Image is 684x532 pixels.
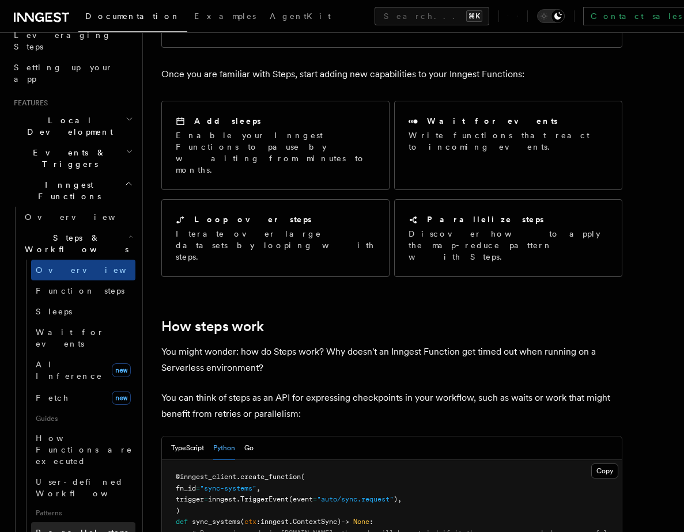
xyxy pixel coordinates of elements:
[9,57,135,89] a: Setting up your app
[31,409,135,428] span: Guides
[112,391,131,405] span: new
[161,199,390,277] a: Loop over stepsIterate over large datasets by looping with steps.
[171,436,204,460] button: TypeScript
[176,130,375,176] p: Enable your Inngest Functions to pause by waiting from minutes to months.
[9,179,124,202] span: Inngest Functions
[31,472,135,504] a: User-defined Workflows
[200,484,256,492] span: "sync-systems"
[85,12,180,21] span: Documentation
[161,66,622,82] p: Once you are familiar with Steps, start adding new capabilities to your Inngest Functions:
[341,518,349,526] span: ->
[194,214,312,225] h2: Loop over steps
[31,428,135,472] a: How Functions are executed
[9,25,135,57] a: Leveraging Steps
[313,495,317,503] span: =
[240,473,301,481] span: create_function
[204,495,208,503] span: =
[31,504,135,522] span: Patterns
[176,484,196,492] span: fn_id
[20,207,135,227] a: Overview
[36,434,133,466] span: How Functions are executed
[176,507,180,515] span: )
[236,473,240,481] span: .
[409,130,608,153] p: Write functions that react to incoming events.
[14,63,113,83] span: Setting up your app
[244,518,256,526] span: ctx
[289,495,313,503] span: (event
[36,477,139,498] span: User-defined Workflows
[213,436,235,460] button: Python
[194,115,261,127] h2: Add sleeps
[394,199,622,277] a: Parallelize stepsDiscover how to apply the map-reduce pattern with Steps.
[31,322,135,354] a: Wait for events
[9,98,48,108] span: Features
[161,390,622,422] p: You can think of steps as an API for expressing checkpoints in your workflow, such as waits or wo...
[20,232,129,255] span: Steps & Workflows
[161,344,622,376] p: You might wonder: how do Steps work? Why doesn't an Inngest Function get timed out when running o...
[409,228,608,263] p: Discover how to apply the map-reduce pattern with Steps.
[196,484,200,492] span: =
[240,518,244,526] span: (
[176,518,188,526] span: def
[9,115,126,138] span: Local Development
[161,101,390,190] a: Add sleepsEnable your Inngest Functions to pause by waiting from minutes to months.
[176,495,204,503] span: trigger
[537,9,565,23] button: Toggle dark mode
[293,518,341,526] span: ContextSync)
[9,147,126,170] span: Events & Triggers
[31,301,135,322] a: Sleeps
[466,10,482,22] kbd: ⌘K
[36,286,124,295] span: Function steps
[263,3,338,31] a: AgentKit
[112,363,131,377] span: new
[36,328,104,348] span: Wait for events
[256,484,260,492] span: ,
[20,227,135,260] button: Steps & Workflows
[244,436,254,460] button: Go
[394,101,622,190] a: Wait for eventsWrite functions that react to incoming events.
[78,3,187,32] a: Documentation
[36,360,103,381] span: AI Inference
[256,518,260,526] span: :
[31,260,135,280] a: Overview
[36,393,69,402] span: Fetch
[36,307,72,316] span: Sleeps
[187,3,263,31] a: Examples
[317,495,394,503] span: "auto/sync.request"
[208,495,240,503] span: inngest.
[260,518,289,526] span: inngest
[176,228,375,263] p: Iterate over large datasets by looping with steps.
[427,214,544,225] h2: Parallelize steps
[394,495,402,503] span: ),
[161,318,264,335] a: How steps work
[375,7,489,25] button: Search...⌘K
[9,110,135,142] button: Local Development
[9,174,135,207] button: Inngest Functions
[31,280,135,301] a: Function steps
[25,212,143,222] span: Overview
[31,386,135,409] a: Fetchnew
[31,354,135,386] a: AI Inferencenew
[240,495,289,503] span: TriggerEvent
[9,142,135,174] button: Events & Triggers
[192,518,240,526] span: sync_systems
[301,473,305,481] span: (
[353,518,369,526] span: None
[270,12,331,21] span: AgentKit
[427,115,558,127] h2: Wait for events
[591,463,618,478] button: Copy
[194,12,256,21] span: Examples
[289,518,293,526] span: .
[176,473,236,481] span: @inngest_client
[369,518,373,526] span: :
[36,265,154,275] span: Overview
